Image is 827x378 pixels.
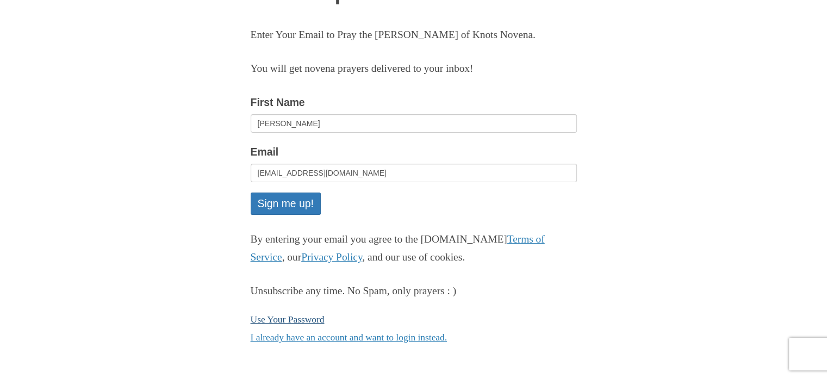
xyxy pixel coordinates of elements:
[251,26,577,44] p: Enter Your Email to Pray the [PERSON_NAME] of Knots Novena.
[251,60,577,78] p: You will get novena prayers delivered to your inbox!
[251,193,321,215] button: Sign me up!
[251,114,577,133] input: Optional
[251,143,279,161] label: Email
[251,282,577,300] div: Unsubscribe any time. No Spam, only prayers : )
[251,314,325,325] a: Use Your Password
[251,332,447,343] a: I already have an account and want to login instead.
[251,94,305,111] label: First Name
[251,233,545,263] a: Terms of Service
[251,231,577,267] p: By entering your email you agree to the [DOMAIN_NAME] , our , and our use of cookies.
[301,251,362,263] a: Privacy Policy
